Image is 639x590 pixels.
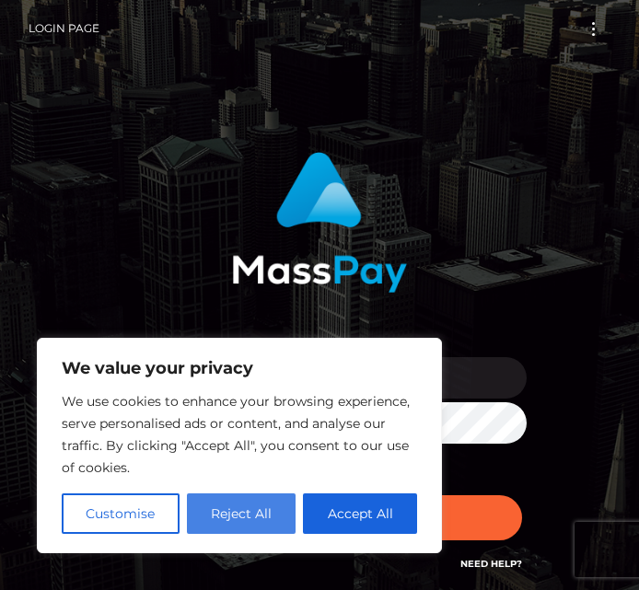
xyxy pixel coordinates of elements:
div: We value your privacy [37,338,442,553]
button: Reject All [187,493,296,534]
a: Need Help? [460,558,522,570]
p: We use cookies to enhance your browsing experience, serve personalised ads or content, and analys... [62,390,417,479]
a: Login Page [29,9,99,48]
button: Accept All [303,493,417,534]
button: Toggle navigation [576,17,610,41]
p: We value your privacy [62,357,417,379]
button: Customise [62,493,180,534]
img: MassPay Login [232,152,407,293]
